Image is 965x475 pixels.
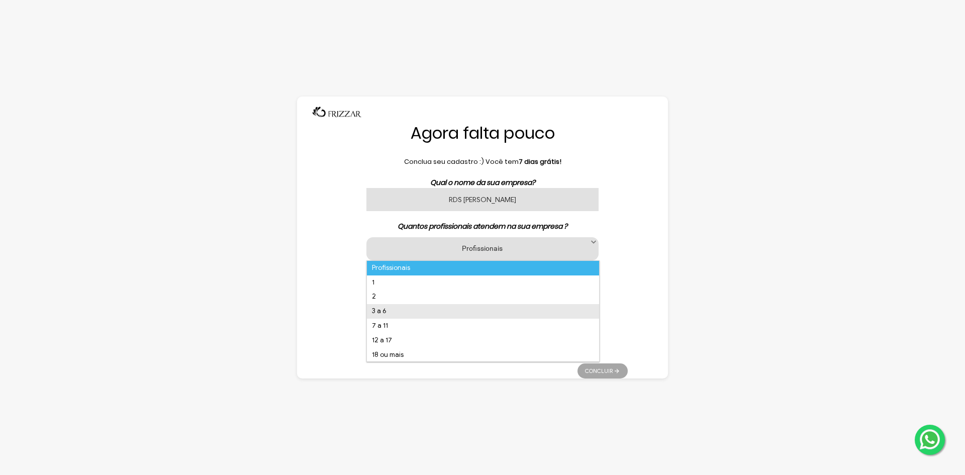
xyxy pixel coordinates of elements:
p: Conclua seu cadastro :) Você tem [337,157,628,167]
li: 2 [367,290,599,304]
p: Quantos profissionais atendem na sua empresa ? [337,221,628,232]
p: Qual o nome da sua empresa? [337,177,628,188]
li: 1 [367,275,599,290]
li: 7 a 11 [367,319,599,333]
li: 3 a 6 [367,304,599,319]
img: whatsapp.png [918,427,942,451]
h1: Agora falta pouco [337,123,628,144]
ul: Pagination [577,358,628,378]
li: Profissionais [367,261,599,275]
li: 18 ou mais [367,348,599,362]
input: Nome da sua empresa [366,188,599,211]
li: 12 a 17 [367,333,599,348]
b: 7 dias grátis! [519,157,561,166]
label: Profissionais [379,243,586,253]
p: Veio por algum de nossos parceiros? [337,320,628,330]
p: Qual sistema utilizava antes? [337,270,628,281]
